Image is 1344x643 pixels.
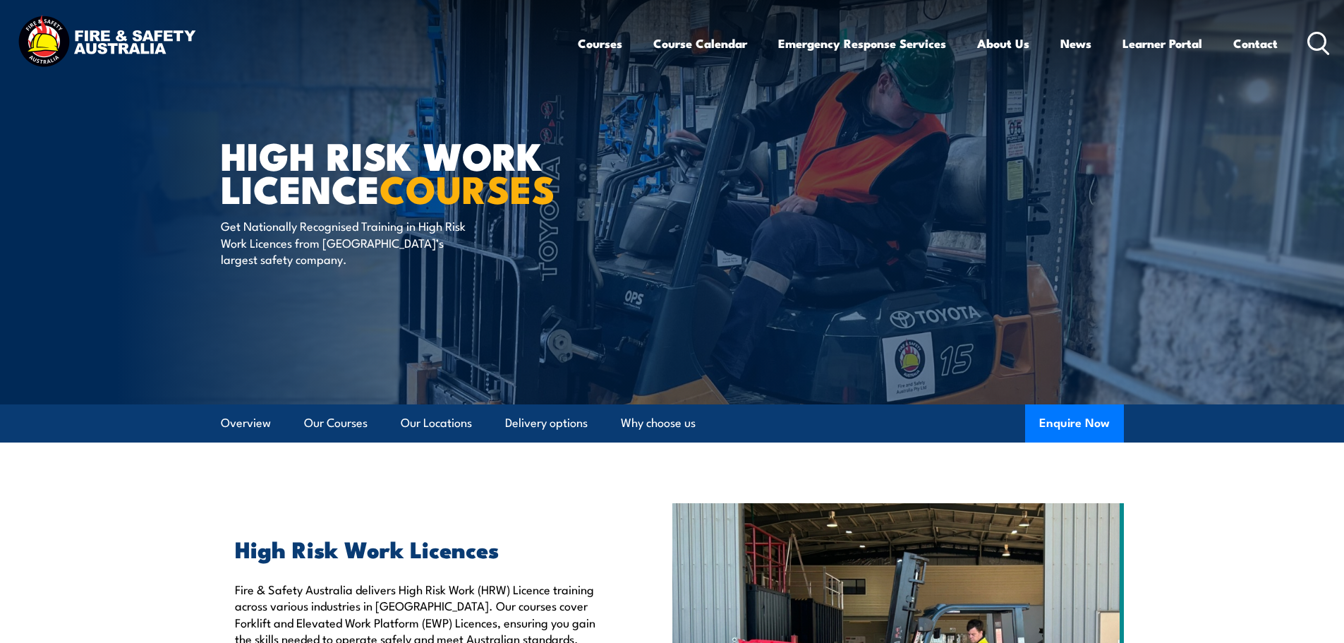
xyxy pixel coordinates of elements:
a: About Us [977,25,1029,62]
strong: COURSES [380,158,555,217]
p: Get Nationally Recognised Training in High Risk Work Licences from [GEOGRAPHIC_DATA]’s largest sa... [221,217,478,267]
h1: High Risk Work Licence [221,138,569,204]
a: News [1060,25,1091,62]
a: Our Locations [401,404,472,442]
a: Learner Portal [1122,25,1202,62]
a: Delivery options [505,404,588,442]
a: Why choose us [621,404,696,442]
a: Course Calendar [653,25,747,62]
a: Overview [221,404,271,442]
a: Emergency Response Services [778,25,946,62]
a: Courses [578,25,622,62]
h2: High Risk Work Licences [235,539,607,558]
button: Enquire Now [1025,404,1124,443]
a: Our Courses [304,404,368,442]
a: Contact [1233,25,1278,62]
